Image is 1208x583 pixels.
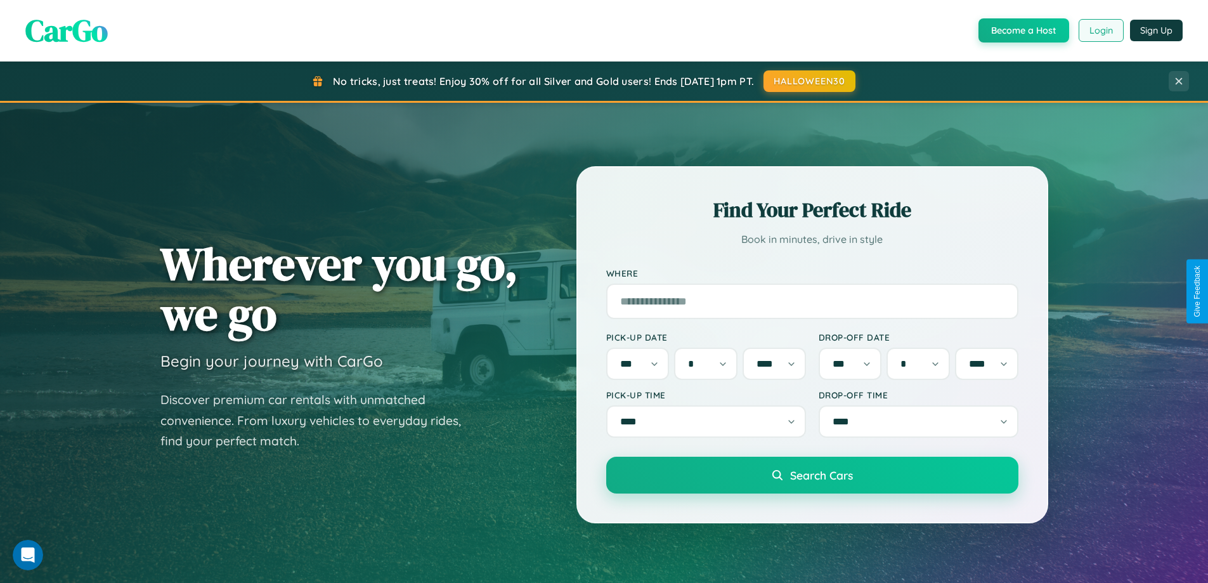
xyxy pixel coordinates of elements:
[819,390,1018,400] label: Drop-off Time
[606,332,806,343] label: Pick-up Date
[978,18,1069,43] button: Become a Host
[160,239,518,339] h1: Wherever you go, we go
[606,196,1018,224] h2: Find Your Perfect Ride
[1079,19,1124,42] button: Login
[763,70,855,92] button: HALLOWEEN30
[13,540,43,570] iframe: Intercom live chat
[606,390,806,400] label: Pick-up Time
[606,268,1018,278] label: Where
[160,390,477,452] p: Discover premium car rentals with unmatched convenience. From luxury vehicles to everyday rides, ...
[333,75,754,88] span: No tricks, just treats! Enjoy 30% off for all Silver and Gold users! Ends [DATE] 1pm PT.
[606,457,1018,494] button: Search Cars
[25,10,108,51] span: CarGo
[1130,20,1183,41] button: Sign Up
[1193,266,1202,317] div: Give Feedback
[790,468,853,482] span: Search Cars
[160,351,383,370] h3: Begin your journey with CarGo
[606,230,1018,249] p: Book in minutes, drive in style
[819,332,1018,343] label: Drop-off Date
